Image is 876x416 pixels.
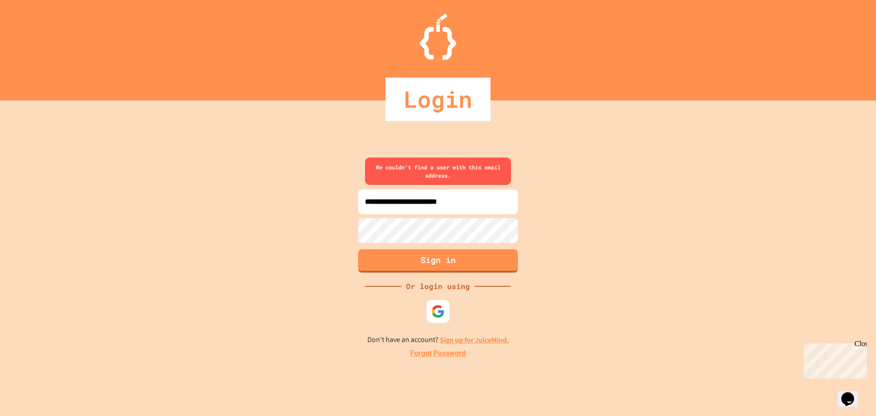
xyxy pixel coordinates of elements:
[800,340,867,379] iframe: chat widget
[420,14,456,60] img: Logo.svg
[431,305,445,318] img: google-icon.svg
[4,4,63,58] div: Chat with us now!Close
[838,379,867,407] iframe: chat widget
[401,281,474,292] div: Or login using
[386,78,490,121] div: Login
[367,334,509,346] p: Don't have an account?
[440,335,509,345] a: Sign up for JuiceMind.
[410,348,466,359] a: Forgot Password
[365,158,511,185] div: We couldn't find a user with this email address.
[358,249,518,273] button: Sign in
